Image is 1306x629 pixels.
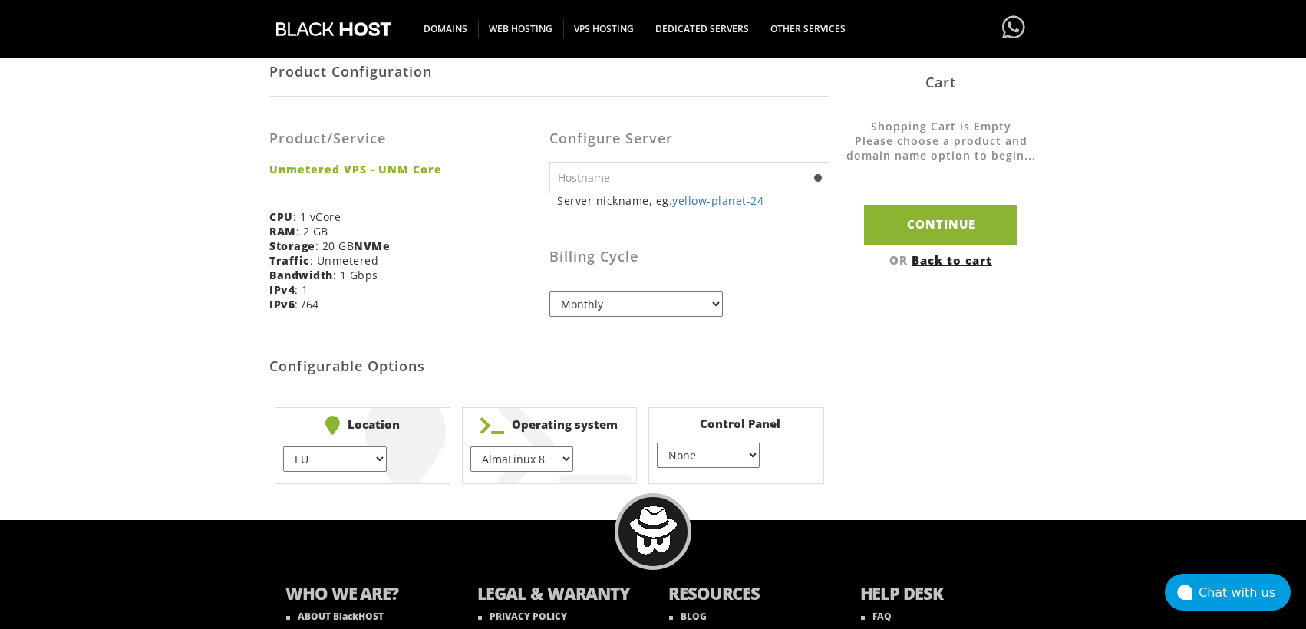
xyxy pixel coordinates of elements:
[668,581,829,608] b: RESOURCES
[864,205,1017,244] input: Continue
[269,253,310,268] b: Traffic
[478,19,564,38] span: WEB HOSTING
[269,224,296,239] b: RAM
[629,506,678,555] img: BlackHOST mascont, Blacky.
[563,19,645,38] span: VPS HOSTING
[672,193,763,208] a: yellow-planet-24
[657,416,816,431] b: Control Panel
[912,252,992,267] a: Back to cart
[269,297,295,311] b: IPv6
[549,249,829,265] h3: Billing Cycle
[286,610,384,623] a: ABOUT BlackHOST
[269,162,538,176] strong: Unmetered VPS - UNM Core
[845,58,1037,107] div: Cart
[269,344,829,390] h2: Configurable Options
[413,19,479,38] span: DOMAINS
[1199,585,1291,600] div: Chat with us
[470,416,629,435] b: Operating system
[470,446,573,472] select: } } } } } } } } } } } } } } } } } } } } }
[269,108,549,323] div: : 1 vCore : 2 GB : 20 GB : Unmetered : 1 Gbps : 1 : /64
[285,581,447,608] b: WHO WE ARE?
[269,282,295,297] b: IPv4
[549,162,829,193] input: Hostname
[760,19,856,38] span: OTHER SERVICES
[549,131,829,147] h3: Configure Server
[478,610,567,623] a: PRIVACY POLICY
[557,193,829,208] small: Server nickname, eg.
[845,252,1037,267] div: OR
[269,47,829,97] div: Product Configuration
[1165,574,1291,611] button: Chat with us
[845,119,1037,178] li: Shopping Cart is Empty Please choose a product and domain name option to begin...
[354,239,390,253] b: NVMe
[477,581,638,608] b: LEGAL & WARANTY
[645,19,760,38] span: DEDICATED SERVERS
[861,610,892,623] a: FAQ
[269,268,333,282] b: Bandwidth
[283,446,386,472] select: } } } } } }
[269,209,293,224] b: CPU
[657,443,760,468] select: } } } }
[269,131,538,147] h3: Product/Service
[860,581,1021,608] b: HELP DESK
[269,239,315,253] b: Storage
[669,610,707,623] a: BLOG
[283,416,442,435] b: Location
